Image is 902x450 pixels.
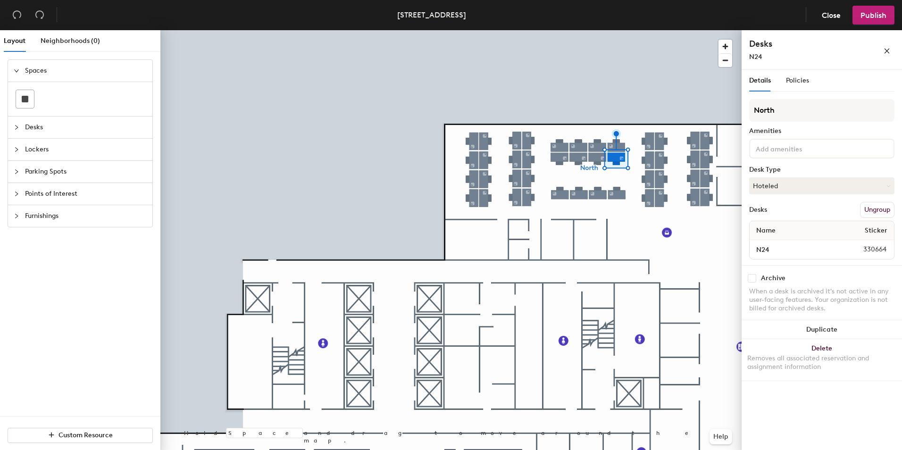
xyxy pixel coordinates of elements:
[14,68,19,74] span: expanded
[25,161,147,183] span: Parking Spots
[860,11,886,20] span: Publish
[30,6,49,25] button: Redo (⌘ + ⇧ + Z)
[41,37,100,45] span: Neighborhoods (0)
[749,166,894,174] div: Desk Type
[14,213,19,219] span: collapsed
[752,222,780,239] span: Name
[742,320,902,339] button: Duplicate
[754,142,839,154] input: Add amenities
[14,147,19,152] span: collapsed
[12,10,22,19] span: undo
[749,53,762,61] span: N24
[752,243,841,256] input: Unnamed desk
[747,354,896,371] div: Removes all associated reservation and assignment information
[860,202,894,218] button: Ungroup
[749,127,894,135] div: Amenities
[8,6,26,25] button: Undo (⌘ + Z)
[742,339,902,381] button: DeleteRemoves all associated reservation and assignment information
[4,37,25,45] span: Layout
[8,428,153,443] button: Custom Resource
[14,191,19,197] span: collapsed
[749,287,894,313] div: When a desk is archived it's not active in any user-facing features. Your organization is not bil...
[25,117,147,138] span: Desks
[58,431,113,439] span: Custom Resource
[749,206,767,214] div: Desks
[710,429,732,444] button: Help
[25,60,147,82] span: Spaces
[749,177,894,194] button: Hoteled
[397,9,466,21] div: [STREET_ADDRESS]
[25,139,147,160] span: Lockers
[14,125,19,130] span: collapsed
[786,76,809,84] span: Policies
[852,6,894,25] button: Publish
[14,169,19,175] span: collapsed
[749,76,771,84] span: Details
[25,205,147,227] span: Furnishings
[822,11,841,20] span: Close
[25,183,147,205] span: Points of Interest
[884,48,890,54] span: close
[860,222,892,239] span: Sticker
[761,275,785,282] div: Archive
[749,38,853,50] h4: Desks
[841,244,892,255] span: 330664
[814,6,849,25] button: Close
